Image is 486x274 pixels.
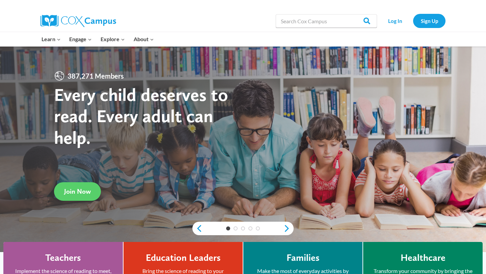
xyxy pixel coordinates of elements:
strong: Every child deserves to read. Every adult can help. [54,84,228,148]
span: Join Now [64,187,91,195]
nav: Secondary Navigation [380,14,446,28]
a: 3 [241,226,245,230]
a: next [283,224,294,232]
a: Sign Up [413,14,446,28]
span: Explore [101,35,125,44]
a: Log In [380,14,410,28]
a: 5 [256,226,260,230]
a: previous [192,224,202,232]
a: 4 [248,226,252,230]
a: 2 [234,226,238,230]
div: content slider buttons [192,222,294,235]
img: Cox Campus [40,15,116,27]
a: Join Now [54,182,101,201]
span: 387,271 Members [65,71,127,81]
span: Learn [42,35,61,44]
span: About [134,35,154,44]
input: Search Cox Campus [276,14,377,28]
h4: Education Leaders [146,252,221,264]
nav: Primary Navigation [37,32,158,46]
a: 1 [226,226,230,230]
h4: Teachers [45,252,81,264]
span: Engage [69,35,92,44]
h4: Healthcare [401,252,446,264]
h4: Families [287,252,320,264]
